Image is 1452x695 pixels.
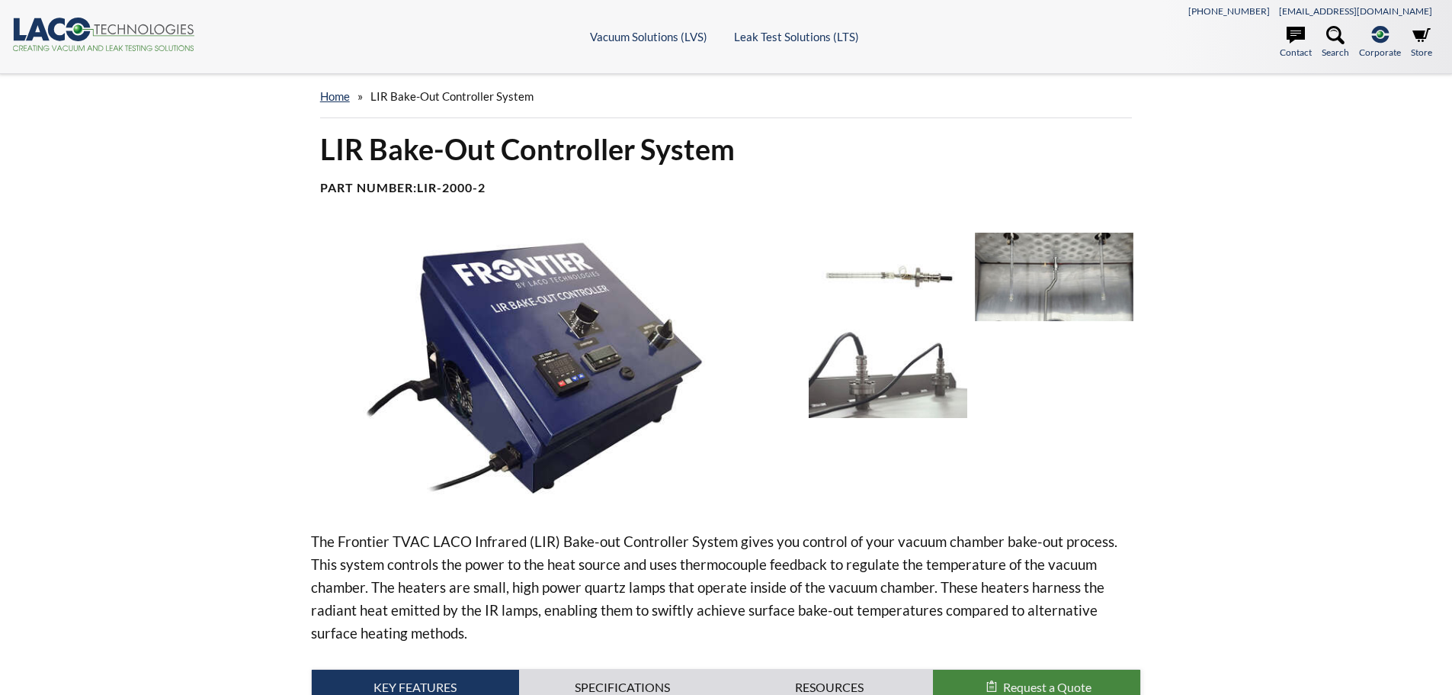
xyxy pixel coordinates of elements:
[320,180,1133,196] h4: Part Number:
[417,180,486,195] b: LIR-2000-2
[1280,26,1312,60] a: Contact
[1003,680,1091,694] span: Request a Quote
[809,329,967,417] img: LIR Bake-Out External feedthroughs
[320,75,1133,118] div: »
[1322,26,1349,60] a: Search
[311,233,797,506] img: LIR Bake-Out Controller
[320,89,350,103] a: home
[590,30,707,43] a: Vacuum Solutions (LVS)
[311,530,1142,645] p: The Frontier TVAC LACO Infrared (LIR) Bake-out Controller System gives you control of your vacuum...
[1411,26,1432,60] a: Store
[320,130,1133,168] h1: LIR Bake-Out Controller System
[975,233,1133,321] img: LIR Bake-Out Bulbs in chamber
[809,233,967,321] img: LIR Bake-Out Blub
[1279,5,1432,17] a: [EMAIL_ADDRESS][DOMAIN_NAME]
[734,30,859,43] a: Leak Test Solutions (LTS)
[1359,45,1401,60] span: Corporate
[370,89,534,103] span: LIR Bake-Out Controller System
[1188,5,1270,17] a: [PHONE_NUMBER]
